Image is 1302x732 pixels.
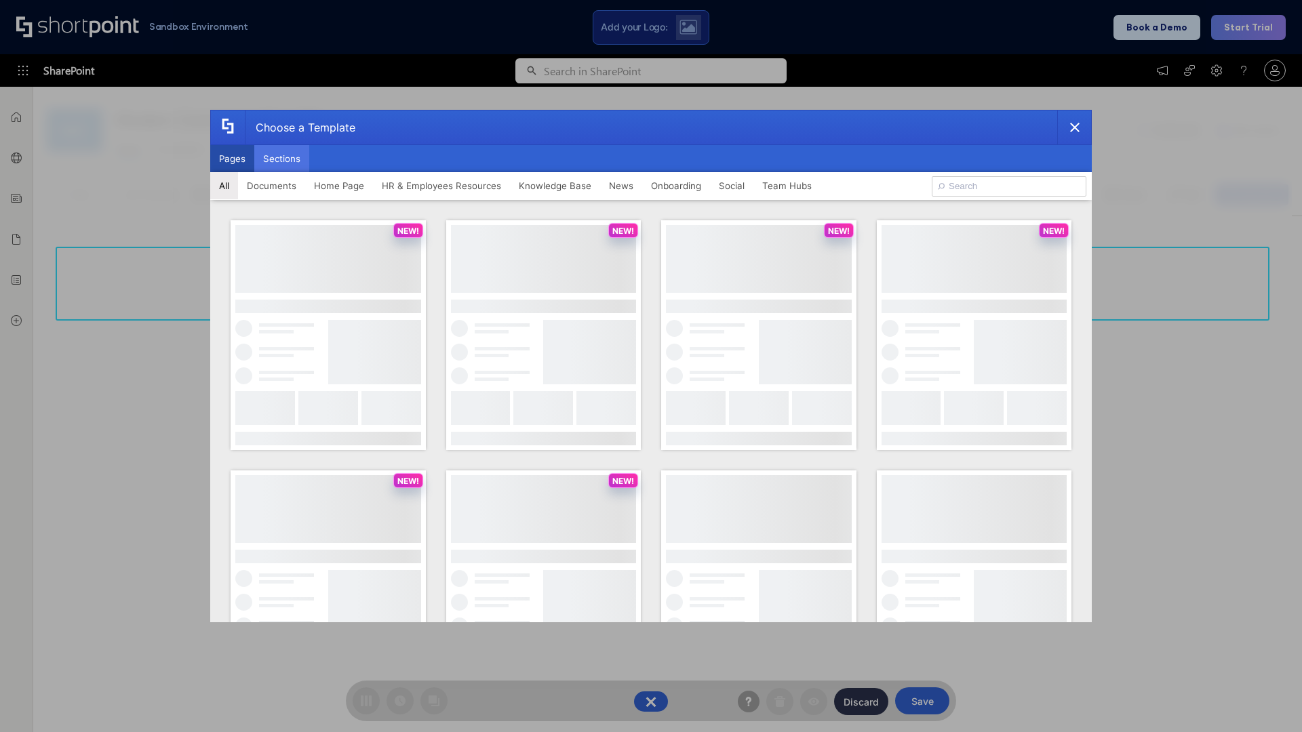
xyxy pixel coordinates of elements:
[245,110,355,144] div: Choose a Template
[932,176,1086,197] input: Search
[238,172,305,199] button: Documents
[210,110,1092,622] div: template selector
[600,172,642,199] button: News
[1058,575,1302,732] iframe: Chat Widget
[305,172,373,199] button: Home Page
[373,172,510,199] button: HR & Employees Resources
[828,226,850,236] p: NEW!
[510,172,600,199] button: Knowledge Base
[753,172,821,199] button: Team Hubs
[254,145,309,172] button: Sections
[210,145,254,172] button: Pages
[612,226,634,236] p: NEW!
[1043,226,1065,236] p: NEW!
[397,476,419,486] p: NEW!
[710,172,753,199] button: Social
[642,172,710,199] button: Onboarding
[210,172,238,199] button: All
[397,226,419,236] p: NEW!
[612,476,634,486] p: NEW!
